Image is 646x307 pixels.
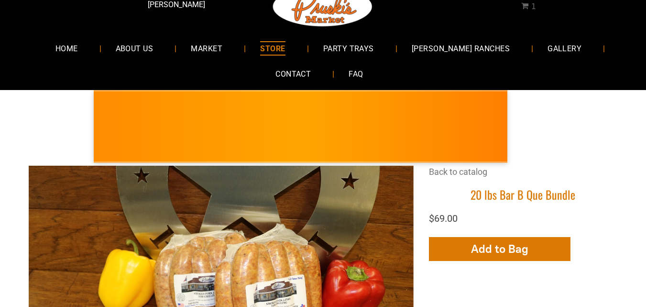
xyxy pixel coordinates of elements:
a: Back to catalog [429,167,487,177]
a: STORE [246,35,299,61]
a: HOME [41,35,92,61]
a: FAQ [334,61,377,87]
div: Breadcrumbs [429,166,617,187]
a: CONTACT [261,61,325,87]
a: PARTY TRAYS [309,35,388,61]
a: [PERSON_NAME] RANCHES [397,35,524,61]
span: 1 [531,2,536,11]
a: GALLERY [533,35,596,61]
button: Add to Bag [429,237,570,261]
a: MARKET [176,35,237,61]
h1: 20 lbs Bar B Que Bundle [429,187,617,202]
span: Add to Bag [471,242,528,256]
a: ABOUT US [101,35,168,61]
span: $69.00 [429,213,458,224]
